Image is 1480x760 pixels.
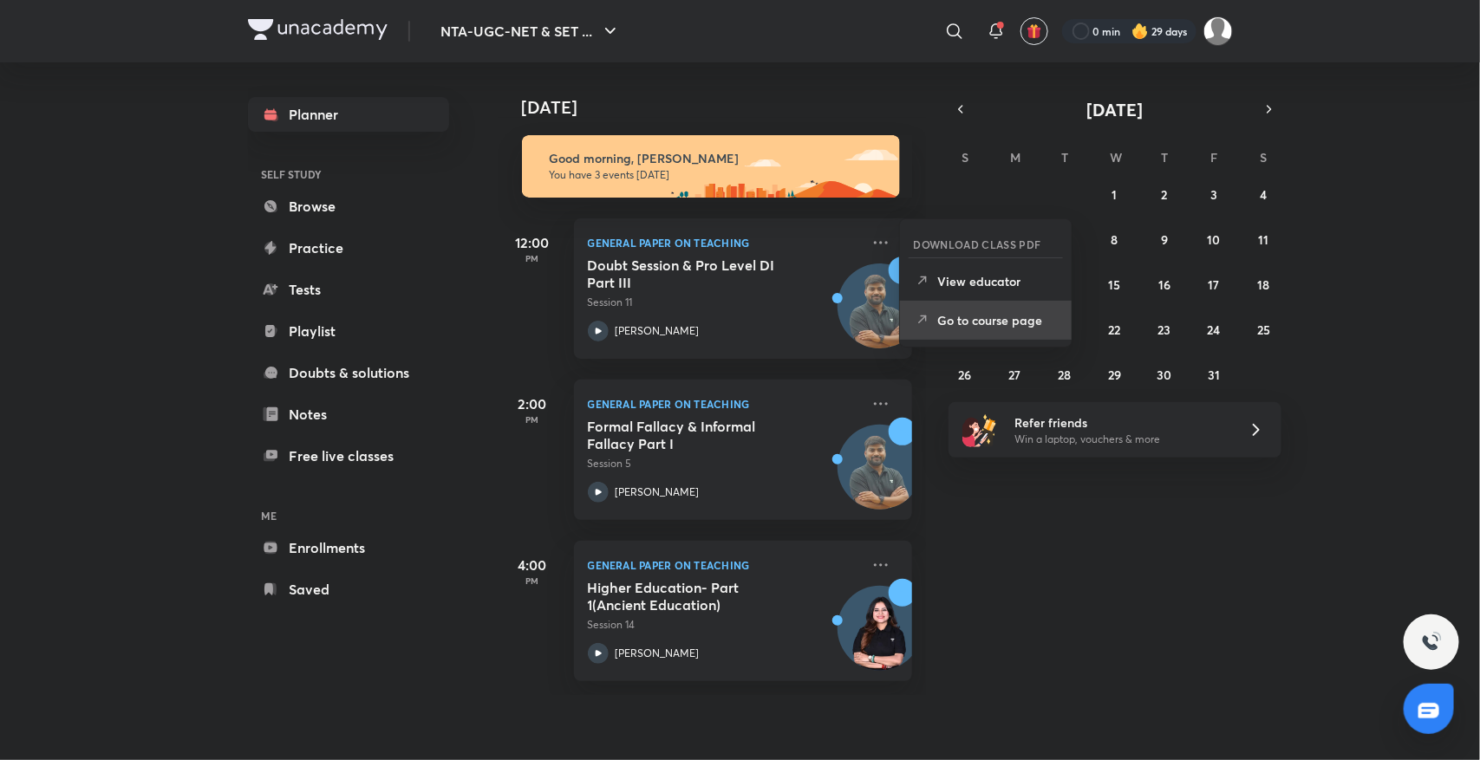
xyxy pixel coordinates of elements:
p: [PERSON_NAME] [616,484,700,500]
img: morning [522,135,900,198]
abbr: October 8, 2025 [1111,231,1118,248]
button: October 26, 2025 [951,361,979,388]
p: Session 11 [588,295,860,310]
button: October 2, 2025 [1151,180,1178,208]
p: Session 5 [588,456,860,471]
a: Practice [248,231,449,265]
button: October 31, 2025 [1200,361,1228,388]
a: Playlist [248,314,449,348]
a: Enrollments [248,530,449,565]
a: Planner [248,97,449,132]
button: October 9, 2025 [1151,225,1178,253]
p: General Paper on Teaching [588,555,860,575]
img: ttu [1421,632,1442,653]
img: Avatar [838,434,922,517]
abbr: October 24, 2025 [1208,322,1221,338]
button: October 30, 2025 [1151,361,1178,388]
abbr: October 17, 2025 [1209,276,1220,293]
a: Doubts & solutions [248,355,449,390]
button: avatar [1020,17,1048,45]
abbr: October 9, 2025 [1161,231,1168,248]
p: View educator [938,272,1058,290]
img: Avatar [838,273,922,356]
span: [DATE] [1086,98,1143,121]
button: October 29, 2025 [1100,361,1128,388]
abbr: October 11, 2025 [1259,231,1269,248]
abbr: October 31, 2025 [1208,367,1220,383]
h5: Doubt Session & Pro Level DI Part III [588,257,804,291]
h5: Formal Fallacy & Informal Fallacy Part I [588,418,804,452]
button: NTA-UGC-NET & SET ... [431,14,631,49]
button: October 10, 2025 [1200,225,1228,253]
img: streak [1131,23,1149,40]
img: Company Logo [248,19,388,40]
abbr: October 23, 2025 [1157,322,1170,338]
abbr: Friday [1210,149,1217,166]
p: You have 3 events [DATE] [550,168,884,182]
button: October 15, 2025 [1100,270,1128,298]
p: General Paper on Teaching [588,393,860,414]
abbr: October 30, 2025 [1157,367,1171,383]
button: October 27, 2025 [1001,361,1029,388]
abbr: October 26, 2025 [959,367,972,383]
abbr: October 22, 2025 [1108,322,1120,338]
h6: ME [248,501,449,530]
a: Tests [248,272,449,307]
img: Avatar [838,595,922,679]
h5: 4:00 [498,555,567,575]
abbr: October 3, 2025 [1210,186,1217,203]
button: October 4, 2025 [1250,180,1278,208]
p: Go to course page [938,311,1058,329]
abbr: Thursday [1161,149,1168,166]
img: Sakshi Nath [1203,16,1233,46]
button: October 22, 2025 [1100,315,1128,343]
h5: 12:00 [498,232,567,253]
abbr: Wednesday [1110,149,1122,166]
abbr: Sunday [962,149,968,166]
abbr: October 10, 2025 [1208,231,1221,248]
abbr: October 2, 2025 [1161,186,1167,203]
button: October 25, 2025 [1250,315,1278,343]
abbr: October 28, 2025 [1059,367,1072,383]
p: PM [498,253,567,263]
a: Free live classes [248,438,449,473]
abbr: Saturday [1261,149,1268,166]
p: General Paper on Teaching [588,232,860,253]
button: October 3, 2025 [1200,180,1228,208]
img: avatar [1027,23,1042,39]
abbr: October 4, 2025 [1261,186,1268,203]
button: October 1, 2025 [1100,180,1128,208]
button: [DATE] [973,97,1257,121]
abbr: October 18, 2025 [1258,276,1270,293]
p: [PERSON_NAME] [616,646,700,661]
abbr: October 25, 2025 [1257,322,1270,338]
img: referral [962,412,997,447]
h6: Refer friends [1014,413,1228,432]
abbr: Monday [1011,149,1021,166]
button: October 11, 2025 [1250,225,1278,253]
h5: Higher Education- Part 1(Ancient Education) [588,579,804,614]
p: [PERSON_NAME] [616,323,700,339]
a: Browse [248,189,449,224]
p: Session 14 [588,617,860,633]
button: October 24, 2025 [1200,315,1228,343]
a: Company Logo [248,19,388,44]
p: PM [498,575,567,586]
a: Saved [248,572,449,607]
button: October 17, 2025 [1200,270,1228,298]
h5: 2:00 [498,393,567,414]
abbr: October 15, 2025 [1108,276,1120,293]
abbr: October 29, 2025 [1108,367,1121,383]
abbr: Tuesday [1061,149,1068,166]
h6: DOWNLOAD CLASS PDF [914,237,1041,252]
abbr: October 16, 2025 [1158,276,1170,293]
h6: SELF STUDY [248,159,449,189]
button: October 28, 2025 [1051,361,1079,388]
button: October 18, 2025 [1250,270,1278,298]
button: October 23, 2025 [1151,315,1178,343]
abbr: October 1, 2025 [1112,186,1117,203]
a: Notes [248,397,449,432]
p: PM [498,414,567,425]
h6: Good morning, [PERSON_NAME] [550,151,884,166]
abbr: October 27, 2025 [1009,367,1021,383]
